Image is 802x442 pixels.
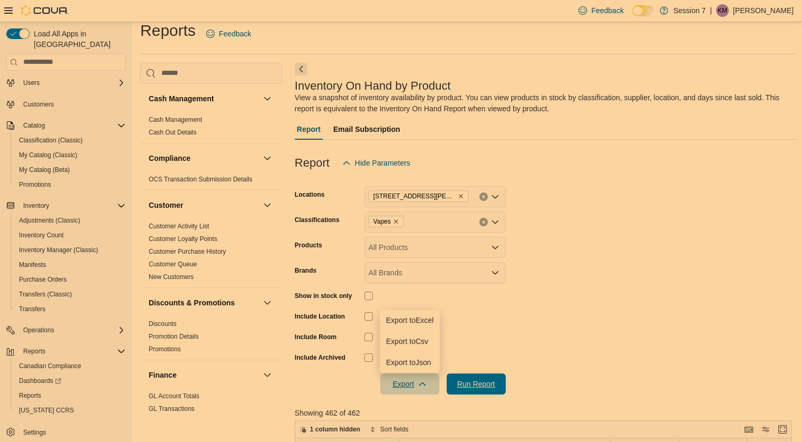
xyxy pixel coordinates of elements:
[19,231,64,239] span: Inventory Count
[11,403,130,418] button: [US_STATE] CCRS
[149,320,177,328] span: Discounts
[759,423,772,436] button: Display options
[380,310,440,331] button: Export toExcel
[295,92,791,114] div: View a snapshot of inventory availability by product. You can view products in stock by classific...
[11,133,130,148] button: Classification (Classic)
[149,153,190,164] h3: Compliance
[19,98,125,111] span: Customers
[386,316,433,324] span: Export to Excel
[373,216,391,227] span: Vapes
[491,243,499,252] button: Open list of options
[457,379,495,389] span: Run Report
[297,119,321,140] span: Report
[295,353,345,362] label: Include Archived
[733,4,794,17] p: [PERSON_NAME]
[149,297,235,308] h3: Discounts & Promotions
[776,423,789,436] button: Enter fullscreen
[2,424,130,439] button: Settings
[491,218,499,226] button: Open list of options
[149,405,195,412] a: GL Transactions
[19,76,125,89] span: Users
[19,119,49,132] button: Catalog
[295,266,316,275] label: Brands
[149,333,199,340] a: Promotion Details
[15,360,85,372] a: Canadian Compliance
[149,116,202,124] span: Cash Management
[149,248,226,255] a: Customer Purchase History
[11,388,130,403] button: Reports
[219,28,251,39] span: Feedback
[11,148,130,162] button: My Catalog (Classic)
[380,425,408,434] span: Sort fields
[15,149,82,161] a: My Catalog (Classic)
[2,75,130,90] button: Users
[19,362,81,370] span: Canadian Compliance
[15,374,65,387] a: Dashboards
[19,324,59,337] button: Operations
[15,134,87,147] a: Classification (Classic)
[149,260,197,268] span: Customer Queue
[149,222,209,230] span: Customer Activity List
[149,273,194,281] span: New Customers
[15,273,71,286] a: Purchase Orders
[742,423,755,436] button: Keyboard shortcuts
[2,323,130,338] button: Operations
[149,392,199,400] span: GL Account Totals
[295,190,325,199] label: Locations
[19,425,125,438] span: Settings
[140,318,282,360] div: Discounts & Promotions
[140,20,196,41] h1: Reports
[11,243,130,257] button: Inventory Manager (Classic)
[149,176,253,183] a: OCS Transaction Submission Details
[19,199,125,212] span: Inventory
[295,241,322,249] label: Products
[15,244,102,256] a: Inventory Manager (Classic)
[23,347,45,355] span: Reports
[261,199,274,212] button: Customer
[15,244,125,256] span: Inventory Manager (Classic)
[386,337,433,345] span: Export to Csv
[591,5,623,16] span: Feedback
[338,152,414,174] button: Hide Parameters
[149,345,181,353] span: Promotions
[19,151,78,159] span: My Catalog (Classic)
[23,100,54,109] span: Customers
[23,428,46,437] span: Settings
[11,373,130,388] a: Dashboards
[333,119,400,140] span: Email Subscription
[15,149,125,161] span: My Catalog (Classic)
[19,136,83,145] span: Classification (Classic)
[19,216,80,225] span: Adjustments (Classic)
[11,162,130,177] button: My Catalog (Beta)
[261,152,274,165] button: Compliance
[479,193,488,201] button: Clear input
[295,423,364,436] button: 1 column hidden
[15,258,125,271] span: Manifests
[716,4,729,17] div: Kate McCarthy
[140,390,282,419] div: Finance
[15,404,78,417] a: [US_STATE] CCRS
[479,218,488,226] button: Clear input
[15,288,76,301] a: Transfers (Classic)
[15,178,125,191] span: Promotions
[23,201,49,210] span: Inventory
[365,423,412,436] button: Sort fields
[19,275,67,284] span: Purchase Orders
[355,158,410,168] span: Hide Parameters
[15,288,125,301] span: Transfers (Classic)
[149,297,259,308] button: Discounts & Promotions
[15,389,45,402] a: Reports
[11,213,130,228] button: Adjustments (Classic)
[140,220,282,287] div: Customer
[447,373,506,395] button: Run Report
[15,164,74,176] a: My Catalog (Beta)
[15,229,68,242] a: Inventory Count
[149,200,259,210] button: Customer
[11,272,130,287] button: Purchase Orders
[491,193,499,201] button: Open list of options
[261,369,274,381] button: Finance
[19,305,45,313] span: Transfers
[15,360,125,372] span: Canadian Compliance
[149,116,202,123] a: Cash Management
[149,247,226,256] span: Customer Purchase History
